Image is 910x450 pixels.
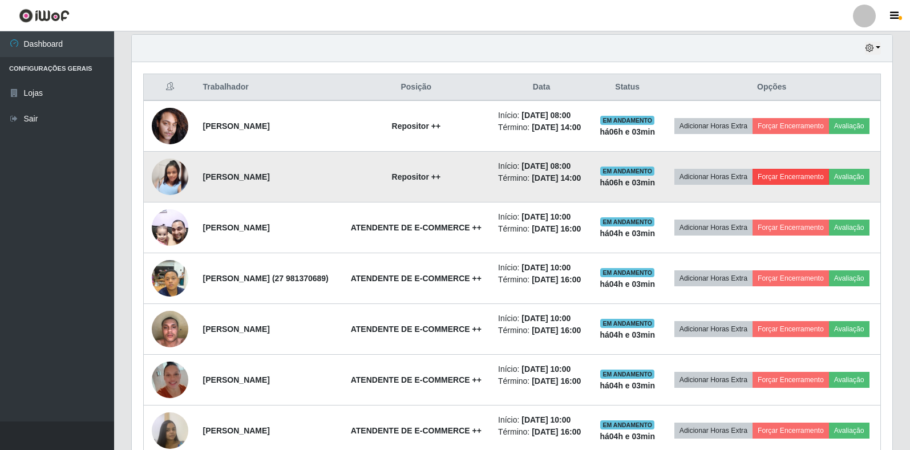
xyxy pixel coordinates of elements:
button: Adicionar Horas Extra [674,423,753,439]
strong: ATENDENTE DE E-COMMERCE ++ [351,223,482,232]
button: Avaliação [829,118,869,134]
li: Término: [498,426,585,438]
button: Forçar Encerramento [753,118,829,134]
strong: há 04 h e 03 min [600,229,655,238]
li: Início: [498,110,585,121]
button: Adicionar Horas Extra [674,372,753,388]
time: [DATE] 10:00 [521,415,571,424]
th: Posição [341,74,491,101]
span: EM ANDAMENTO [600,370,654,379]
li: Início: [498,262,585,274]
li: Término: [498,223,585,235]
button: Adicionar Horas Extra [674,169,753,185]
time: [DATE] 16:00 [532,427,581,436]
strong: [PERSON_NAME] (27 981370689) [203,274,329,283]
button: Forçar Encerramento [753,423,829,439]
img: 1753013551343.jpeg [152,102,188,150]
button: Avaliação [829,423,869,439]
img: CoreUI Logo [19,9,70,23]
span: EM ANDAMENTO [600,116,654,125]
strong: há 04 h e 03 min [600,432,655,441]
button: Avaliação [829,270,869,286]
li: Término: [498,274,585,286]
button: Adicionar Horas Extra [674,321,753,337]
img: 1755553996124.jpeg [152,347,188,412]
strong: ATENDENTE DE E-COMMERCE ++ [351,274,482,283]
strong: [PERSON_NAME] [203,325,270,334]
li: Término: [498,172,585,184]
time: [DATE] 08:00 [521,161,571,171]
button: Forçar Encerramento [753,372,829,388]
button: Avaliação [829,220,869,236]
img: 1756412010049.jpeg [152,305,188,353]
time: [DATE] 10:00 [521,212,571,221]
strong: há 06 h e 03 min [600,127,655,136]
time: [DATE] 16:00 [532,326,581,335]
strong: há 04 h e 03 min [600,330,655,339]
strong: [PERSON_NAME] [203,375,270,384]
time: [DATE] 16:00 [532,224,581,233]
button: Avaliação [829,321,869,337]
time: [DATE] 16:00 [532,275,581,284]
strong: ATENDENTE DE E-COMMERCE ++ [351,375,482,384]
li: Início: [498,414,585,426]
time: [DATE] 08:00 [521,111,571,120]
li: Término: [498,375,585,387]
span: EM ANDAMENTO [600,167,654,176]
time: [DATE] 10:00 [521,364,571,374]
th: Data [491,74,592,101]
button: Forçar Encerramento [753,321,829,337]
strong: [PERSON_NAME] [203,223,270,232]
strong: há 04 h e 03 min [600,381,655,390]
li: Término: [498,325,585,337]
time: [DATE] 16:00 [532,376,581,386]
button: Adicionar Horas Extra [674,220,753,236]
button: Adicionar Horas Extra [674,118,753,134]
strong: [PERSON_NAME] [203,172,270,181]
time: [DATE] 14:00 [532,173,581,183]
time: [DATE] 14:00 [532,123,581,132]
strong: há 06 h e 03 min [600,178,655,187]
button: Avaliação [829,169,869,185]
span: EM ANDAMENTO [600,319,654,328]
strong: [PERSON_NAME] [203,121,270,131]
strong: [PERSON_NAME] [203,426,270,435]
img: 1755367565245.jpeg [152,254,188,302]
li: Início: [498,313,585,325]
li: Início: [498,160,585,172]
span: EM ANDAMENTO [600,420,654,429]
strong: ATENDENTE DE E-COMMERCE ++ [351,325,482,334]
strong: Repositor ++ [392,172,441,181]
button: Forçar Encerramento [753,169,829,185]
li: Início: [498,363,585,375]
button: Adicionar Horas Extra [674,270,753,286]
span: EM ANDAMENTO [600,217,654,226]
time: [DATE] 10:00 [521,314,571,323]
time: [DATE] 10:00 [521,263,571,272]
li: Início: [498,211,585,223]
strong: há 04 h e 03 min [600,279,655,289]
strong: ATENDENTE DE E-COMMERCE ++ [351,426,482,435]
button: Forçar Encerramento [753,270,829,286]
button: Forçar Encerramento [753,220,829,236]
span: EM ANDAMENTO [600,268,654,277]
strong: Repositor ++ [392,121,441,131]
img: 1754349075711.jpeg [152,147,188,207]
button: Avaliação [829,372,869,388]
th: Opções [663,74,880,101]
th: Status [592,74,663,101]
li: Término: [498,121,585,133]
img: 1753143991277.jpeg [152,203,188,252]
th: Trabalhador [196,74,341,101]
